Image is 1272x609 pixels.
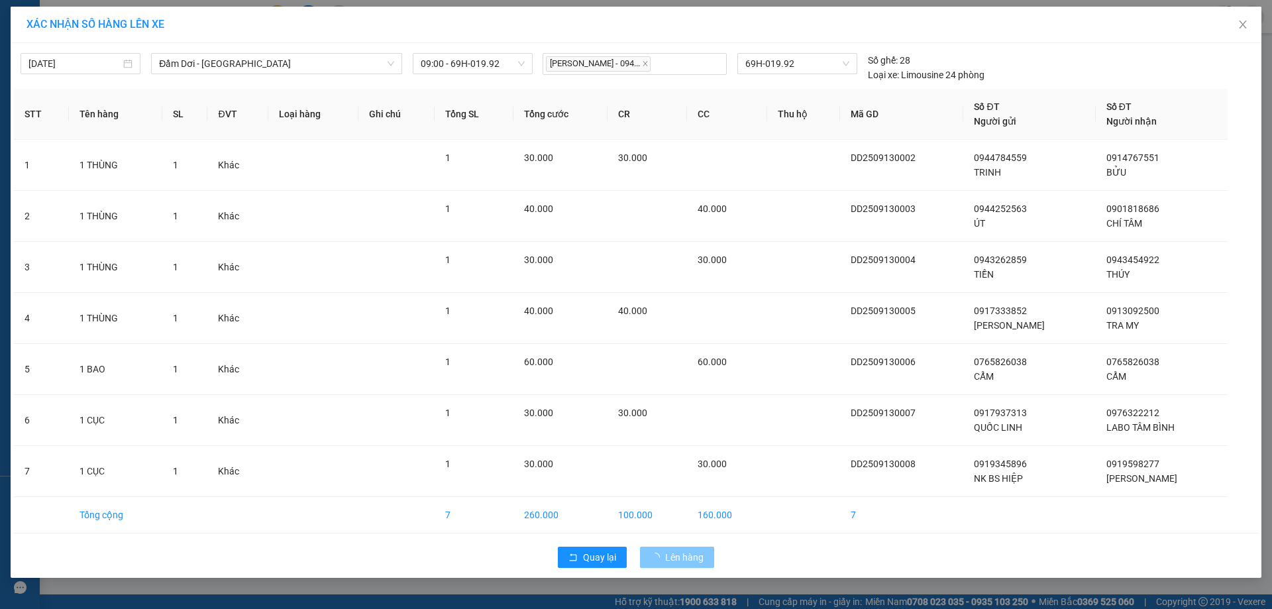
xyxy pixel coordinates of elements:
span: 30.000 [524,408,553,418]
span: TRINH [974,167,1001,178]
span: 40.000 [618,305,647,316]
span: 1 [445,203,450,214]
span: 1 [445,152,450,163]
td: Tổng cộng [69,497,162,533]
span: 1 [445,459,450,469]
td: 7 [14,446,69,497]
th: Loại hàng [268,89,358,140]
span: 30.000 [524,459,553,469]
span: 1 [173,364,178,374]
span: DD2509130005 [851,305,916,316]
span: 0917333852 [974,305,1027,316]
td: 2 [14,191,69,242]
span: 30.000 [698,254,727,265]
th: STT [14,89,69,140]
span: 0765826038 [1106,357,1159,367]
span: 40.000 [698,203,727,214]
th: SL [162,89,208,140]
th: Mã GD [840,89,963,140]
span: 0976322212 [1106,408,1159,418]
span: 30.000 [524,254,553,265]
td: 1 [14,140,69,191]
td: 160.000 [687,497,767,533]
span: Lên hàng [665,550,704,565]
span: CẨM [974,371,994,382]
span: Số ĐT [1106,101,1132,112]
span: TRA MY [1106,320,1139,331]
span: 1 [445,305,450,316]
span: 0765826038 [974,357,1027,367]
button: Lên hàng [640,547,714,568]
span: Người nhận [1106,116,1157,127]
span: 1 [445,408,450,418]
td: Khác [207,140,268,191]
th: CC [687,89,767,140]
span: XÁC NHẬN SỐ HÀNG LÊN XE [26,18,164,30]
span: 30.000 [618,408,647,418]
span: 40.000 [524,305,553,316]
span: CẨM [1106,371,1126,382]
span: CHÍ TÂM [1106,218,1142,229]
td: 260.000 [513,497,608,533]
span: BỬU [1106,167,1126,178]
span: THÚY [1106,269,1130,280]
td: 5 [14,344,69,395]
td: 1 THÙNG [69,191,162,242]
td: Khác [207,446,268,497]
th: CR [608,89,687,140]
td: 4 [14,293,69,344]
span: QUỐC LINH [974,422,1022,433]
th: Ghi chú [358,89,435,140]
span: 0901818686 [1106,203,1159,214]
th: Tổng SL [435,89,513,140]
span: close [642,60,649,67]
span: 09:00 - 69H-019.92 [421,54,525,74]
span: Số ghế: [868,53,898,68]
span: 69H-019.92 [745,54,849,74]
span: 30.000 [618,152,647,163]
span: down [387,60,395,68]
span: 0943454922 [1106,254,1159,265]
span: 0944252563 [974,203,1027,214]
span: 0914767551 [1106,152,1159,163]
span: 0919598277 [1106,459,1159,469]
td: 6 [14,395,69,446]
span: 40.000 [524,203,553,214]
span: loading [651,553,665,562]
span: NK BS HIỆP [974,473,1023,484]
th: Thu hộ [767,89,840,140]
div: Limousine 24 phòng [868,68,984,82]
span: DD2509130006 [851,357,916,367]
span: ÚT [974,218,985,229]
td: 100.000 [608,497,687,533]
span: LABO TÂM BÌNH [1106,422,1175,433]
span: 1 [173,160,178,170]
td: Khác [207,242,268,293]
td: 1 CỤC [69,395,162,446]
th: Tên hàng [69,89,162,140]
td: Khác [207,395,268,446]
td: 1 THÙNG [69,293,162,344]
button: Close [1224,7,1261,44]
span: DD2509130007 [851,408,916,418]
td: 7 [840,497,963,533]
span: 0917937313 [974,408,1027,418]
span: 0944784559 [974,152,1027,163]
span: Đầm Dơi - Sài Gòn [159,54,394,74]
span: [PERSON_NAME] - 094... [546,56,651,72]
span: [PERSON_NAME] [1106,473,1177,484]
button: rollbackQuay lại [558,547,627,568]
td: 1 THÙNG [69,140,162,191]
span: [PERSON_NAME] [974,320,1045,331]
span: 1 [173,262,178,272]
td: 7 [435,497,513,533]
span: 60.000 [698,357,727,367]
span: Quay lại [583,550,616,565]
span: close [1238,19,1248,30]
span: 0943262859 [974,254,1027,265]
span: DD2509130004 [851,254,916,265]
th: ĐVT [207,89,268,140]
span: DD2509130008 [851,459,916,469]
td: 1 BAO [69,344,162,395]
span: DD2509130003 [851,203,916,214]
